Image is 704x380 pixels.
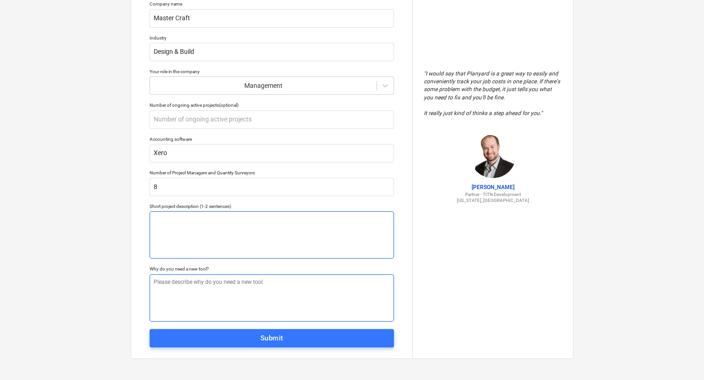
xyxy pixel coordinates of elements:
[150,43,394,61] input: Industry
[150,9,394,28] input: Company name
[150,110,394,129] input: Number of ongoing active projects
[150,102,394,108] div: Number of ongoing active projects (optional)
[424,70,562,117] p: " I would say that Planyard is a great way to easily and conveniently track your job costs in one...
[150,178,394,196] input: Number of Project Managers and Quantity Surveyors
[424,184,562,191] p: [PERSON_NAME]
[658,336,704,380] iframe: Chat Widget
[150,203,394,209] div: Short project description (1-2 sentences)
[150,35,394,41] div: Industry
[150,329,394,347] button: Submit
[470,132,516,178] img: Jordan Cohen
[150,144,394,162] input: Accounting software
[260,332,283,344] div: Submit
[150,266,394,272] div: Why do you need a new tool?
[150,1,394,7] div: Company name
[150,170,394,176] div: Number of Project Managers and Quantity Surveyors
[150,136,394,142] div: Accounting software
[424,191,562,197] p: Partner - TITN Development
[150,69,394,75] div: Your role in the company
[424,197,562,203] p: [US_STATE], [GEOGRAPHIC_DATA]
